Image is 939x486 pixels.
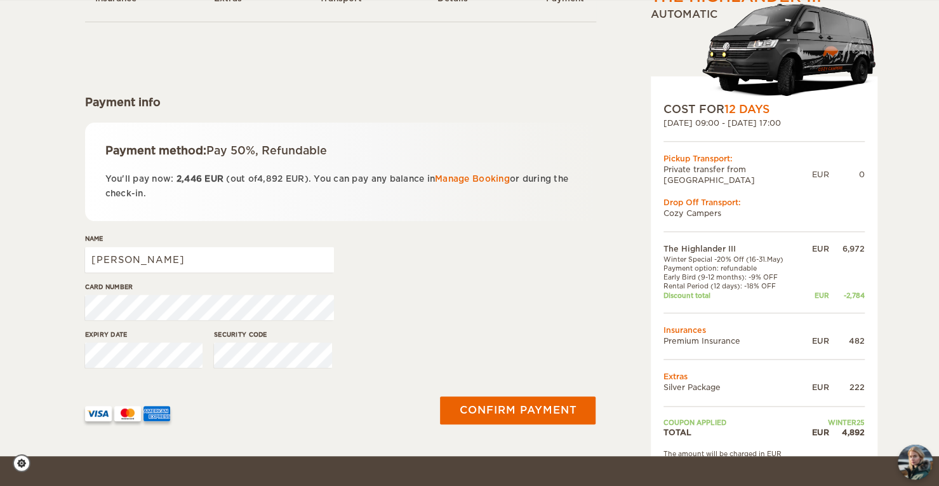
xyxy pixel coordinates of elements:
[663,325,865,335] td: Insurances
[829,291,865,300] div: -2,784
[114,406,141,421] img: mastercard
[663,372,865,382] td: Extras
[440,396,596,424] button: Confirm payment
[435,174,510,184] a: Manage Booking
[803,418,865,427] td: WINTER25
[663,427,803,438] td: TOTAL
[176,174,202,184] span: 2,446
[85,330,203,339] label: Expiry date
[829,427,865,438] div: 4,892
[143,406,170,421] img: AMEX
[105,172,576,201] p: You'll pay now: (out of ). You can pay any balance in or during the check-in.
[206,144,327,157] span: Pay 50%, Refundable
[13,454,39,472] a: Cookie settings
[898,445,933,480] button: chat-button
[85,234,334,243] label: Name
[724,104,769,116] span: 12 Days
[204,174,223,184] span: EUR
[663,449,865,458] div: The amount will be charged in EUR
[663,264,803,273] td: Payment option: refundable
[663,197,865,208] div: Drop Off Transport:
[663,382,803,393] td: Silver Package
[85,282,334,292] label: Card number
[829,382,865,393] div: 222
[803,244,829,255] div: EUR
[85,406,112,421] img: VISA
[663,118,865,128] div: [DATE] 09:00 - [DATE] 17:00
[898,445,933,480] img: Freyja at Cozy Campers
[663,291,803,300] td: Discount total
[663,255,803,264] td: Winter Special -20% Off (16-31.May)
[663,244,803,255] td: The Highlander III
[829,170,865,180] div: 0
[663,164,812,186] td: Private transfer from [GEOGRAPHIC_DATA]
[803,427,829,438] div: EUR
[105,143,576,158] div: Payment method:
[651,8,877,102] div: Automatic
[663,208,865,219] td: Cozy Campers
[663,335,803,346] td: Premium Insurance
[829,335,865,346] div: 482
[803,382,829,393] div: EUR
[663,273,803,281] td: Early Bird (9-12 months): -9% OFF
[829,244,865,255] div: 6,972
[286,174,305,184] span: EUR
[663,418,803,427] td: Coupon applied
[663,282,803,291] td: Rental Period (12 days): -18% OFF
[812,170,829,180] div: EUR
[214,330,332,339] label: Security code
[803,335,829,346] div: EUR
[803,291,829,300] div: EUR
[257,174,283,184] span: 4,892
[663,153,865,164] div: Pickup Transport:
[85,95,596,110] div: Payment info
[663,102,865,118] div: COST FOR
